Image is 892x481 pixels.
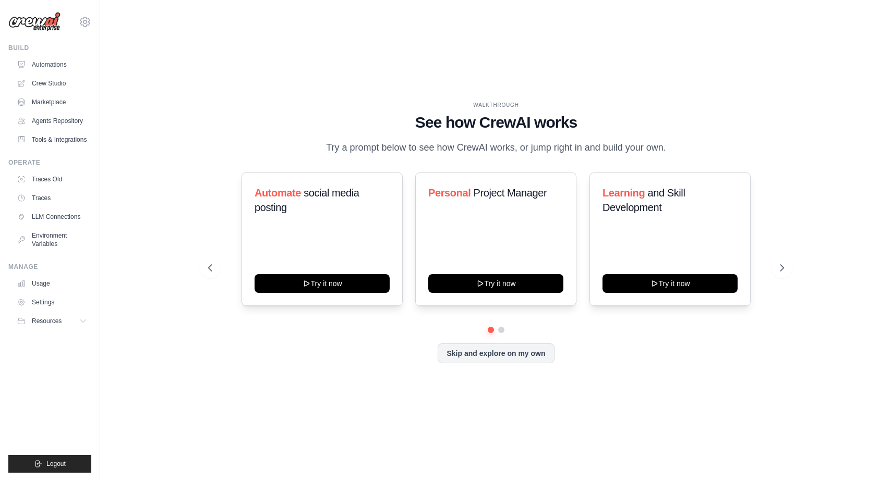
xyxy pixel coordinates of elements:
[8,12,61,32] img: Logo
[8,44,91,52] div: Build
[13,275,91,292] a: Usage
[208,113,784,132] h1: See how CrewAI works
[13,313,91,329] button: Resources
[46,460,66,468] span: Logout
[13,131,91,148] a: Tools & Integrations
[13,208,91,225] a: LLM Connections
[13,171,91,188] a: Traces Old
[13,56,91,73] a: Automations
[321,140,671,155] p: Try a prompt below to see how CrewAI works, or jump right in and build your own.
[255,274,390,293] button: Try it now
[8,263,91,271] div: Manage
[438,343,554,363] button: Skip and explore on my own
[602,187,645,199] span: Learning
[8,158,91,167] div: Operate
[474,187,547,199] span: Project Manager
[32,317,62,325] span: Resources
[13,190,91,206] a: Traces
[602,187,685,213] span: and Skill Development
[255,187,301,199] span: Automate
[13,113,91,129] a: Agents Repository
[13,227,91,252] a: Environment Variables
[840,431,892,481] iframe: Chat Widget
[208,101,784,109] div: WALKTHROUGH
[13,294,91,311] a: Settings
[602,274,738,293] button: Try it now
[8,455,91,473] button: Logout
[428,274,563,293] button: Try it now
[428,187,471,199] span: Personal
[255,187,359,213] span: social media posting
[13,94,91,110] a: Marketplace
[13,75,91,92] a: Crew Studio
